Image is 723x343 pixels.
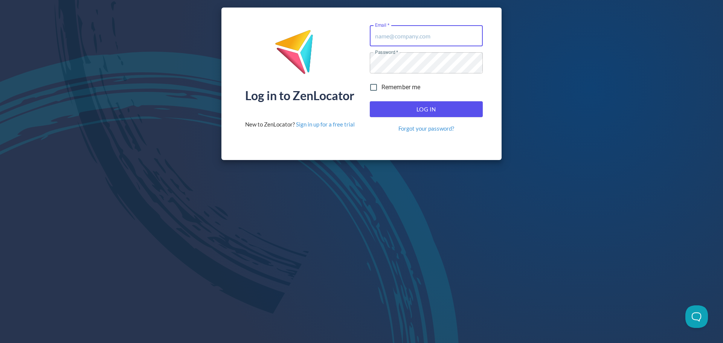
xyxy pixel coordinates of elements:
div: Log in to ZenLocator [245,90,354,102]
iframe: Toggle Customer Support [685,305,708,328]
input: name@company.com [370,25,483,46]
a: Sign in up for a free trial [296,121,355,128]
span: Remember me [381,83,421,92]
button: Log In [370,101,483,117]
img: ZenLocator [275,29,325,80]
span: Log In [378,104,474,114]
div: New to ZenLocator? [245,120,355,128]
a: Forgot your password? [398,125,454,133]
